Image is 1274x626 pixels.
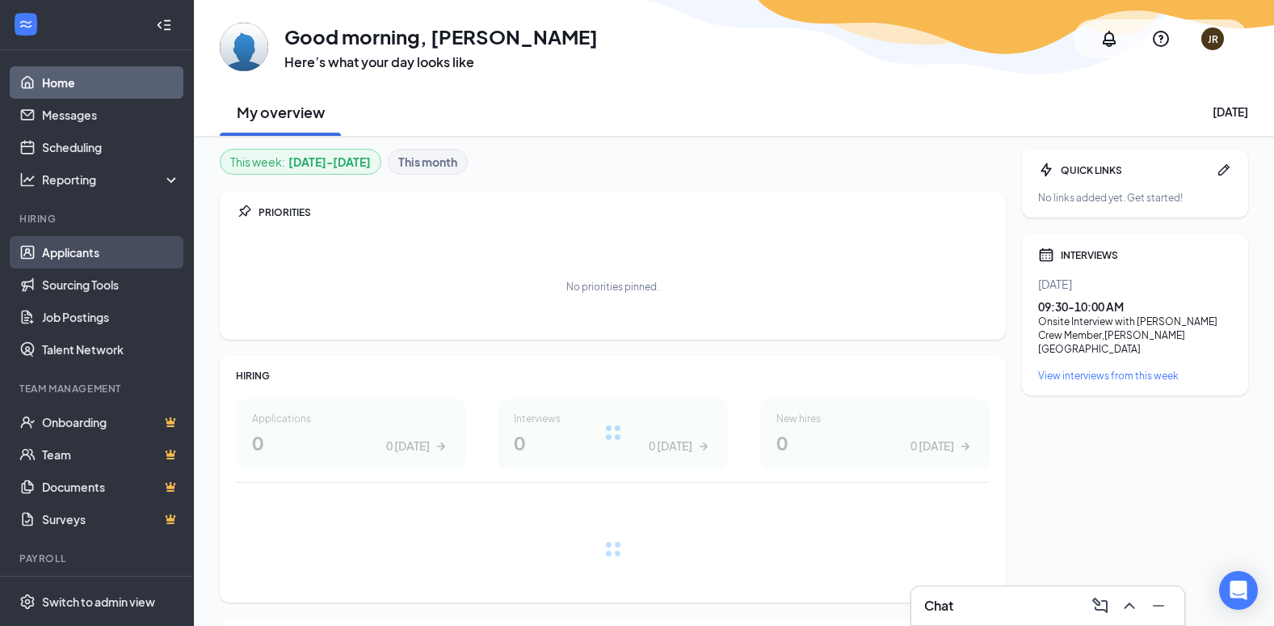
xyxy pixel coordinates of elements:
[1208,32,1218,46] div: JR
[1038,247,1054,263] svg: Calendar
[42,594,155,610] div: Switch to admin view
[42,301,180,333] a: Job Postings
[1219,571,1258,610] div: Open Intercom Messenger
[1038,298,1232,315] div: 09:30 - 10:00 AM
[42,99,180,131] a: Messages
[398,153,457,171] b: This month
[1038,369,1232,383] a: View interviews from this week
[1087,593,1113,619] button: ComposeMessage
[1061,248,1232,262] div: INTERVIEWS
[1038,191,1232,205] div: No links added yet. Get started!
[1038,276,1232,292] div: [DATE]
[42,471,180,503] a: DocumentsCrown
[1120,596,1139,615] svg: ChevronUp
[566,280,659,294] div: No priorities pinned.
[236,204,252,220] svg: Pin
[220,23,268,71] img: Joey Romero
[42,333,180,366] a: Talent Network
[19,594,36,610] svg: Settings
[1038,315,1232,328] div: Onsite Interview with [PERSON_NAME]
[1116,593,1142,619] button: ChevronUp
[1146,593,1171,619] button: Minimize
[19,171,36,188] svg: Analysis
[42,236,180,269] a: Applicants
[1091,596,1110,615] svg: ComposeMessage
[1038,328,1232,356] div: Crew Member , [PERSON_NAME][GEOGRAPHIC_DATA]
[19,382,177,395] div: Team Management
[237,102,325,122] h2: My overview
[1213,104,1248,120] div: [DATE]
[284,23,598,50] h1: Good morning, [PERSON_NAME]
[284,53,598,71] h3: Here’s what your day looks like
[156,17,172,33] svg: Collapse
[1149,596,1168,615] svg: Minimize
[19,552,177,565] div: Payroll
[42,171,181,188] div: Reporting
[42,269,180,301] a: Sourcing Tools
[1100,29,1119,49] svg: Notifications
[19,212,177,226] div: Hiring
[42,406,180,438] a: OnboardingCrown
[1151,29,1171,49] svg: QuestionInfo
[259,205,990,219] div: PRIORITIES
[42,438,180,471] a: TeamCrown
[18,16,34,32] svg: WorkstreamLogo
[42,66,180,99] a: Home
[924,597,953,615] h3: Chat
[1038,162,1054,178] svg: Bolt
[1061,163,1209,177] div: QUICK LINKS
[236,369,990,383] div: HIRING
[42,131,180,163] a: Scheduling
[288,153,371,171] b: [DATE] - [DATE]
[1216,162,1232,178] svg: Pen
[42,503,180,535] a: SurveysCrown
[230,153,371,171] div: This week :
